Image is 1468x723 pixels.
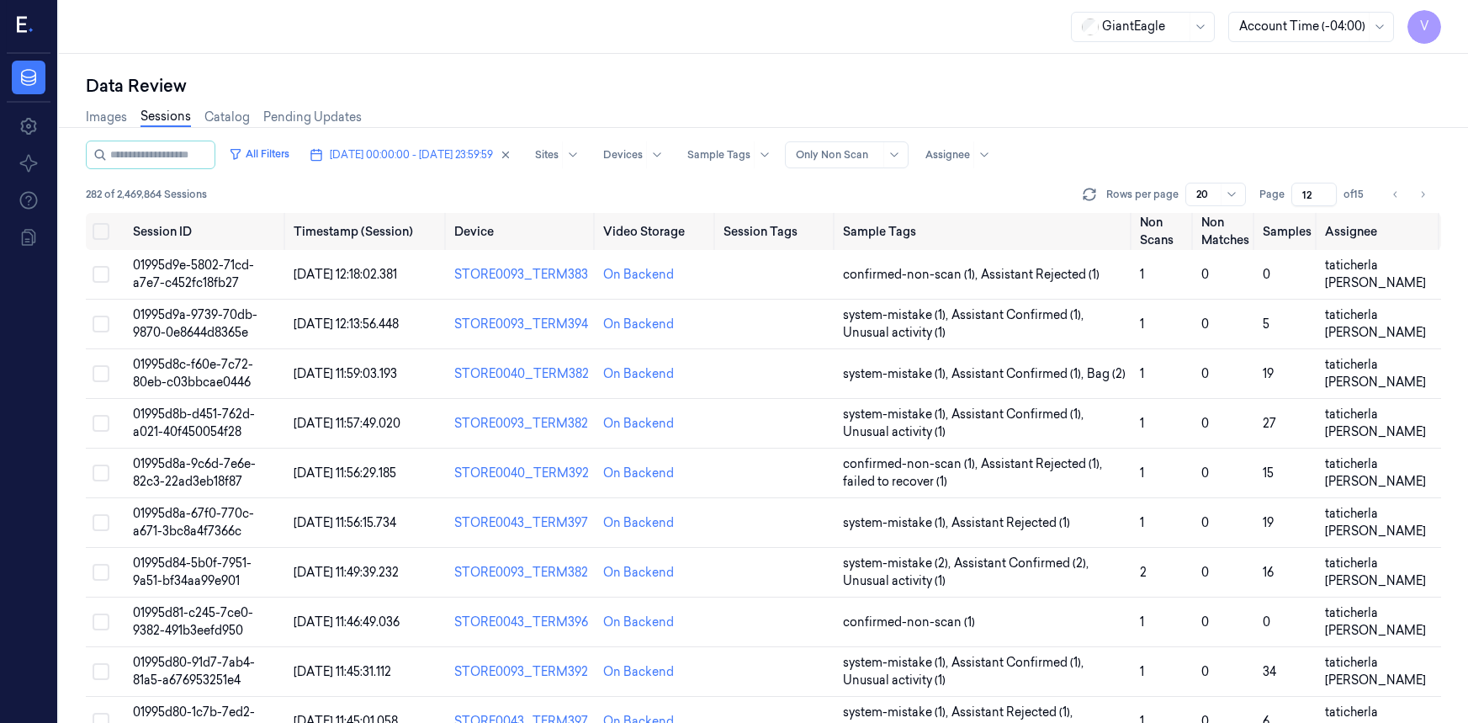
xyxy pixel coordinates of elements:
[951,406,1087,423] span: Assistant Confirmed (1) ,
[1201,316,1209,332] span: 0
[843,614,975,631] span: confirmed-non-scan (1)
[133,357,253,390] span: 01995d8c-f60e-7c72-80eb-c03bbcae0446
[454,663,590,681] div: STORE0093_TERM392
[294,515,396,530] span: [DATE] 11:56:15.734
[93,365,109,382] button: Select row
[93,614,109,630] button: Select row
[603,514,674,532] div: On Backend
[1384,183,1407,206] button: Go to previous page
[1325,307,1426,340] span: taticherla [PERSON_NAME]
[951,704,1076,721] span: Assistant Rejected (1) ,
[1263,465,1274,481] span: 15
[133,456,256,489] span: 01995d8a-9c6d-7e6e-82c3-22ad3eb18f87
[1140,316,1144,332] span: 1
[603,465,674,482] div: On Backend
[1140,664,1144,679] span: 1
[1407,10,1441,44] button: V
[294,416,400,431] span: [DATE] 11:57:49.020
[1263,614,1270,630] span: 0
[294,366,397,381] span: [DATE] 11:59:03.193
[1140,465,1144,481] span: 1
[1325,556,1426,588] span: taticherla [PERSON_NAME]
[204,109,250,126] a: Catalog
[951,514,1070,532] span: Assistant Rejected (1)
[294,614,400,630] span: [DATE] 11:46:49.036
[951,654,1087,672] span: Assistant Confirmed (1) ,
[133,556,252,588] span: 01995d84-5b0f-7951-9a51-bf34aa99e901
[140,108,191,127] a: Sessions
[1140,565,1147,580] span: 2
[1263,267,1270,282] span: 0
[93,663,109,680] button: Select row
[294,267,397,282] span: [DATE] 12:18:02.381
[1325,605,1426,638] span: taticherla [PERSON_NAME]
[93,465,109,481] button: Select row
[1263,416,1276,431] span: 27
[294,465,396,481] span: [DATE] 11:56:29.185
[454,614,590,631] div: STORE0043_TERM396
[596,213,717,250] th: Video Storage
[86,74,1441,98] div: Data Review
[1201,366,1209,381] span: 0
[843,654,951,672] span: system-mistake (1) ,
[603,365,674,383] div: On Backend
[603,564,674,582] div: On Backend
[303,141,518,168] button: [DATE] 00:00:00 - [DATE] 23:59:59
[843,672,946,689] span: Unusual activity (1)
[843,365,951,383] span: system-mistake (1) ,
[1195,213,1256,250] th: Non Matches
[843,455,981,473] span: confirmed-non-scan (1) ,
[843,555,954,572] span: system-mistake (2) ,
[843,324,946,342] span: Unusual activity (1)
[1263,366,1274,381] span: 19
[1133,213,1194,250] th: Non Scans
[454,415,590,433] div: STORE0093_TERM382
[454,465,590,482] div: STORE0040_TERM392
[951,306,1087,324] span: Assistant Confirmed (1) ,
[843,306,951,324] span: system-mistake (1) ,
[1201,267,1209,282] span: 0
[603,415,674,433] div: On Backend
[1325,456,1426,489] span: taticherla [PERSON_NAME]
[1140,515,1144,530] span: 1
[1325,357,1426,390] span: taticherla [PERSON_NAME]
[86,109,127,126] a: Images
[951,365,1087,383] span: Assistant Confirmed (1) ,
[448,213,596,250] th: Device
[843,514,951,532] span: system-mistake (1) ,
[454,365,590,383] div: STORE0040_TERM382
[93,223,109,240] button: Select all
[1411,183,1434,206] button: Go to next page
[1263,316,1269,332] span: 5
[1201,416,1209,431] span: 0
[294,664,391,679] span: [DATE] 11:45:31.112
[287,213,447,250] th: Timestamp (Session)
[1325,407,1426,439] span: taticherla [PERSON_NAME]
[1201,515,1209,530] span: 0
[1201,664,1209,679] span: 0
[981,455,1105,473] span: Assistant Rejected (1) ,
[294,316,399,332] span: [DATE] 12:13:56.448
[263,109,362,126] a: Pending Updates
[843,704,951,721] span: system-mistake (1) ,
[93,514,109,531] button: Select row
[1087,365,1126,383] span: Bag (2)
[133,605,253,638] span: 01995d81-c245-7ce0-9382-491b3eefd950
[843,266,981,284] span: confirmed-non-scan (1) ,
[133,407,255,439] span: 01995d8b-d451-762d-a021-40f450054f28
[1140,267,1144,282] span: 1
[843,473,947,491] span: failed to recover (1)
[1201,614,1209,630] span: 0
[133,655,255,688] span: 01995d80-91d7-7ab4-81a5-a676953251e4
[1325,258,1426,290] span: taticherla [PERSON_NAME]
[1343,187,1370,202] span: of 15
[843,406,951,423] span: system-mistake (1) ,
[330,147,493,162] span: [DATE] 00:00:00 - [DATE] 23:59:59
[1263,664,1276,679] span: 34
[1201,465,1209,481] span: 0
[294,565,399,580] span: [DATE] 11:49:39.232
[843,572,946,590] span: Unusual activity (1)
[454,316,590,333] div: STORE0093_TERM394
[222,141,296,167] button: All Filters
